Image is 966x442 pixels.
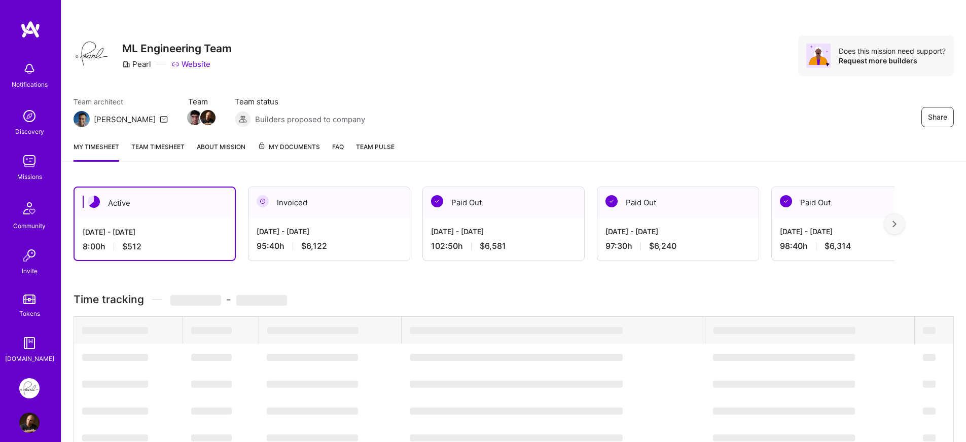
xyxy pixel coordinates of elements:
[410,354,623,361] span: ‌
[15,126,44,137] div: Discovery
[772,187,933,218] div: Paid Out
[806,44,831,68] img: Avatar
[892,220,897,228] img: right
[597,187,759,218] div: Paid Out
[431,195,443,207] img: Paid Out
[923,354,936,361] span: ‌
[5,353,54,364] div: [DOMAIN_NAME]
[188,109,201,126] a: Team Member Avatar
[267,408,358,415] span: ‌
[356,143,395,151] span: Team Pulse
[19,245,40,266] img: Invite
[74,35,110,72] img: Company Logo
[191,381,232,388] span: ‌
[82,327,148,334] span: ‌
[301,241,327,251] span: $6,122
[13,220,46,231] div: Community
[19,333,40,353] img: guide book
[17,378,42,398] a: Pearl: ML Engineering Team
[170,293,287,306] span: -
[82,408,148,415] span: ‌
[236,295,287,306] span: ‌
[17,196,42,220] img: Community
[780,241,925,251] div: 98:40 h
[605,195,618,207] img: Paid Out
[171,59,210,69] a: Website
[82,434,148,441] span: ‌
[713,434,855,441] span: ‌
[122,42,232,55] h3: ML Engineering Team
[713,408,855,415] span: ‌
[19,308,40,319] div: Tokens
[267,327,359,334] span: ‌
[122,241,141,252] span: $512
[713,354,855,361] span: ‌
[780,195,792,207] img: Paid Out
[480,241,506,251] span: $6,581
[257,241,402,251] div: 95:40 h
[839,46,946,56] div: Does this mission need support?
[713,327,855,334] span: ‌
[201,109,214,126] a: Team Member Avatar
[17,171,42,182] div: Missions
[188,96,214,107] span: Team
[839,56,946,65] div: Request more builders
[649,241,676,251] span: $6,240
[20,20,41,39] img: logo
[82,354,148,361] span: ‌
[248,187,410,218] div: Invoiced
[257,226,402,237] div: [DATE] - [DATE]
[410,327,623,334] span: ‌
[191,327,232,334] span: ‌
[267,381,358,388] span: ‌
[74,96,168,107] span: Team architect
[74,293,954,306] h3: Time tracking
[267,354,358,361] span: ‌
[923,381,936,388] span: ‌
[160,115,168,123] i: icon Mail
[83,241,227,252] div: 8:00 h
[197,141,245,162] a: About Mission
[23,294,35,304] img: tokens
[410,434,623,441] span: ‌
[200,110,216,125] img: Team Member Avatar
[923,327,936,334] span: ‌
[74,111,90,127] img: Team Architect
[122,60,130,68] i: icon CompanyGray
[19,106,40,126] img: discovery
[332,141,344,162] a: FAQ
[431,226,576,237] div: [DATE] - [DATE]
[187,110,202,125] img: Team Member Avatar
[825,241,851,251] span: $6,314
[17,413,42,433] a: User Avatar
[235,96,365,107] span: Team status
[191,434,232,441] span: ‌
[780,226,925,237] div: [DATE] - [DATE]
[356,141,395,162] a: Team Pulse
[605,226,750,237] div: [DATE] - [DATE]
[923,434,936,441] span: ‌
[19,378,40,398] img: Pearl: ML Engineering Team
[12,79,48,90] div: Notifications
[19,59,40,79] img: bell
[83,227,227,237] div: [DATE] - [DATE]
[19,151,40,171] img: teamwork
[170,295,221,306] span: ‌
[928,112,947,122] span: Share
[605,241,750,251] div: 97:30 h
[74,141,119,162] a: My timesheet
[88,196,100,208] img: Active
[921,107,954,127] button: Share
[235,111,251,127] img: Builders proposed to company
[191,408,232,415] span: ‌
[122,59,151,69] div: Pearl
[267,434,358,441] span: ‌
[410,408,623,415] span: ‌
[257,195,269,207] img: Invoiced
[923,408,936,415] span: ‌
[258,141,320,153] span: My Documents
[82,381,148,388] span: ‌
[423,187,584,218] div: Paid Out
[22,266,38,276] div: Invite
[94,114,156,125] div: [PERSON_NAME]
